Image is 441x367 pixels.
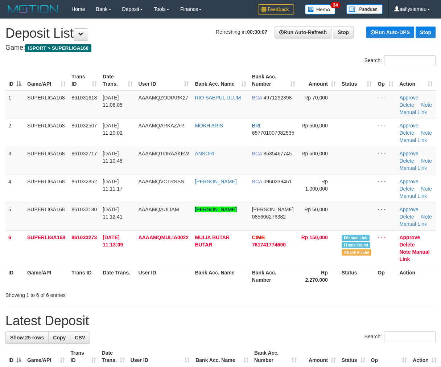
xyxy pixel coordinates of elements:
[339,70,375,91] th: Status: activate to sort column ascending
[399,235,420,240] a: Approve
[333,26,354,38] a: Stop
[396,70,436,91] th: Action: activate to sort column ascending
[71,151,97,156] span: 861032717
[252,214,286,220] span: Copy 085606276382 to clipboard
[24,91,69,119] td: SUPERLIGA168
[24,266,69,286] th: Game/API
[195,235,230,248] a: MULIA BUTAR BUTAR
[5,4,61,15] img: MOTION_logo.png
[375,266,396,286] th: Op
[399,179,418,184] a: Approve
[264,95,292,101] span: Copy 4971292398 to clipboard
[25,44,91,52] span: ISPORT > SUPERLIGA168
[399,130,414,136] a: Delete
[339,346,368,367] th: Status: activate to sort column ascending
[249,70,298,91] th: Bank Acc. Number: activate to sort column ascending
[399,158,414,164] a: Delete
[193,346,251,367] th: Bank Acc. Name: activate to sort column ascending
[24,119,69,147] td: SUPERLIGA168
[399,221,427,227] a: Manual Link
[298,266,339,286] th: Rp 2.270.000
[195,95,241,101] a: RIO SAEPUL ULUM
[301,123,327,129] span: Rp 500,000
[399,249,411,255] a: Note
[75,335,85,341] span: CSV
[195,123,223,129] a: MOKH ARIS
[5,203,24,231] td: 5
[252,207,294,212] span: [PERSON_NAME]
[24,203,69,231] td: SUPERLIGA168
[103,179,123,192] span: [DATE] 11:11:17
[69,70,100,91] th: Trans ID: activate to sort column ascending
[304,207,328,212] span: Rp 50,000
[192,70,249,91] th: Bank Acc. Name: activate to sort column ascending
[139,207,179,212] span: AAAAMQAULIAM
[247,29,267,35] strong: 00:00:07
[375,119,396,147] td: - - -
[139,179,184,184] span: AAAAMQVCTRSSS
[384,331,436,342] input: Search:
[364,331,436,342] label: Search:
[5,175,24,203] td: 4
[24,147,69,175] td: SUPERLIGA168
[68,346,99,367] th: Trans ID: activate to sort column ascending
[399,123,418,129] a: Approve
[252,151,262,156] span: BCA
[103,207,123,220] span: [DATE] 11:12:41
[48,331,70,344] a: Copy
[368,346,410,367] th: Op: activate to sort column ascending
[252,95,262,101] span: BCA
[136,266,192,286] th: User ID
[252,123,260,129] span: BRI
[139,151,189,156] span: AAAAMQTORAAKEW
[384,55,436,66] input: Search:
[375,203,396,231] td: - - -
[71,179,97,184] span: 861032852
[301,151,327,156] span: Rp 500,000
[103,123,123,136] span: [DATE] 11:10:02
[258,4,294,15] img: Feedback.jpg
[5,231,24,266] td: 6
[421,158,432,164] a: Note
[24,231,69,266] td: SUPERLIGA168
[69,266,100,286] th: Trans ID
[301,235,328,240] span: Rp 150,000
[399,102,414,108] a: Delete
[416,26,436,38] a: Stop
[128,346,193,367] th: User ID: activate to sort column ascending
[195,179,236,184] a: [PERSON_NAME]
[399,165,427,171] a: Manual Link
[100,70,135,91] th: Date Trans.: activate to sort column ascending
[71,95,97,101] span: 861031618
[139,123,184,129] span: AAAAMQARKAZAR
[399,109,427,115] a: Manual Link
[24,70,69,91] th: Game/API: activate to sort column ascending
[103,95,123,108] span: [DATE] 11:06:05
[5,119,24,147] td: 2
[5,91,24,119] td: 1
[5,70,24,91] th: ID: activate to sort column descending
[330,2,340,8] span: 34
[71,123,97,129] span: 861032507
[410,346,440,367] th: Action: activate to sort column ascending
[364,55,436,66] label: Search:
[342,235,370,241] span: Manually Linked
[251,346,300,367] th: Bank Acc. Number: activate to sort column ascending
[399,95,418,101] a: Approve
[298,70,339,91] th: Amount: activate to sort column ascending
[100,266,135,286] th: Date Trans.
[252,130,294,136] span: Copy 657701007982535 to clipboard
[399,249,429,262] a: Manual Link
[53,335,66,341] span: Copy
[399,207,418,212] a: Approve
[5,44,436,52] h4: Game:
[249,266,298,286] th: Bank Acc. Number
[396,266,436,286] th: Action
[252,235,265,240] span: CIMB
[71,235,97,240] span: 861033273
[99,346,128,367] th: Date Trans.: activate to sort column ascending
[304,95,328,101] span: Rp 70,000
[5,314,436,328] h1: Latest Deposit
[399,214,414,220] a: Delete
[5,147,24,175] td: 3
